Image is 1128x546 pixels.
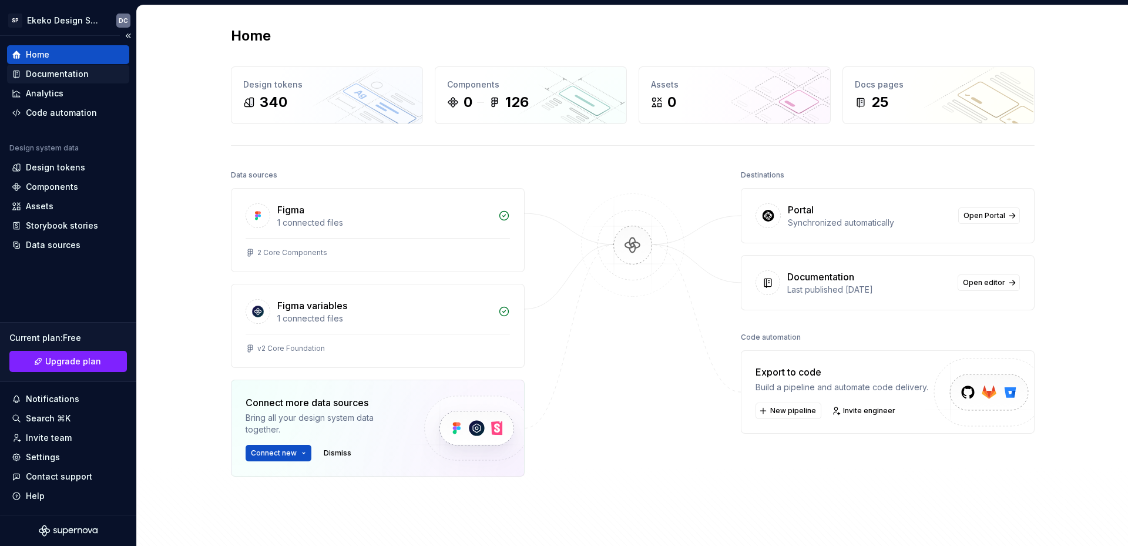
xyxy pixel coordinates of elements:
[7,103,129,122] a: Code automation
[7,236,129,254] a: Data sources
[7,216,129,235] a: Storybook stories
[26,107,97,119] div: Code automation
[26,413,70,424] div: Search ⌘K
[788,203,814,217] div: Portal
[119,16,128,25] div: DC
[260,93,287,112] div: 340
[639,66,831,124] a: Assets0
[667,93,676,112] div: 0
[45,356,101,367] span: Upgrade plan
[756,381,928,393] div: Build a pipeline and automate code delivery.
[246,396,404,410] div: Connect more data sources
[324,448,351,458] span: Dismiss
[756,365,928,379] div: Export to code
[26,451,60,463] div: Settings
[842,66,1035,124] a: Docs pages25
[741,329,801,346] div: Code automation
[447,79,615,91] div: Components
[257,248,327,257] div: 2 Core Components
[246,412,404,436] div: Bring all your design system data together.
[26,181,78,193] div: Components
[958,274,1020,291] a: Open editor
[828,403,901,419] a: Invite engineer
[741,167,784,183] div: Destinations
[9,143,79,153] div: Design system data
[7,45,129,64] a: Home
[963,211,1005,220] span: Open Portal
[7,448,129,467] a: Settings
[787,284,951,296] div: Last published [DATE]
[435,66,627,124] a: Components0126
[871,93,888,112] div: 25
[231,66,423,124] a: Design tokens340
[26,68,89,80] div: Documentation
[26,200,53,212] div: Assets
[318,445,357,461] button: Dismiss
[26,393,79,405] div: Notifications
[26,162,85,173] div: Design tokens
[26,49,49,61] div: Home
[756,403,821,419] button: New pipeline
[2,8,134,33] button: SPEkeko Design SystemDC
[231,188,525,272] a: Figma1 connected files2 Core Components
[7,177,129,196] a: Components
[231,284,525,368] a: Figma variables1 connected filesv2 Core Foundation
[231,167,277,183] div: Data sources
[8,14,22,28] div: SP
[7,428,129,447] a: Invite team
[26,88,63,99] div: Analytics
[958,207,1020,224] a: Open Portal
[246,445,311,461] button: Connect new
[257,344,325,353] div: v2 Core Foundation
[787,270,854,284] div: Documentation
[120,28,136,44] button: Collapse sidebar
[843,406,895,416] span: Invite engineer
[277,203,304,217] div: Figma
[26,220,98,232] div: Storybook stories
[231,26,271,45] h2: Home
[7,467,129,486] button: Contact support
[7,197,129,216] a: Assets
[505,93,529,112] div: 126
[26,471,92,483] div: Contact support
[770,406,816,416] span: New pipeline
[9,351,127,372] a: Upgrade plan
[277,313,491,324] div: 1 connected files
[788,217,951,229] div: Synchronized automatically
[277,217,491,229] div: 1 connected files
[963,278,1005,287] span: Open editor
[243,79,411,91] div: Design tokens
[7,158,129,177] a: Design tokens
[7,390,129,408] button: Notifications
[9,332,127,344] div: Current plan : Free
[7,65,129,83] a: Documentation
[7,409,129,428] button: Search ⌘K
[251,448,297,458] span: Connect new
[651,79,818,91] div: Assets
[27,15,102,26] div: Ekeko Design System
[464,93,472,112] div: 0
[26,490,45,502] div: Help
[7,84,129,103] a: Analytics
[39,525,98,537] svg: Supernova Logo
[26,239,80,251] div: Data sources
[7,487,129,505] button: Help
[277,299,347,313] div: Figma variables
[26,432,72,444] div: Invite team
[855,79,1022,91] div: Docs pages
